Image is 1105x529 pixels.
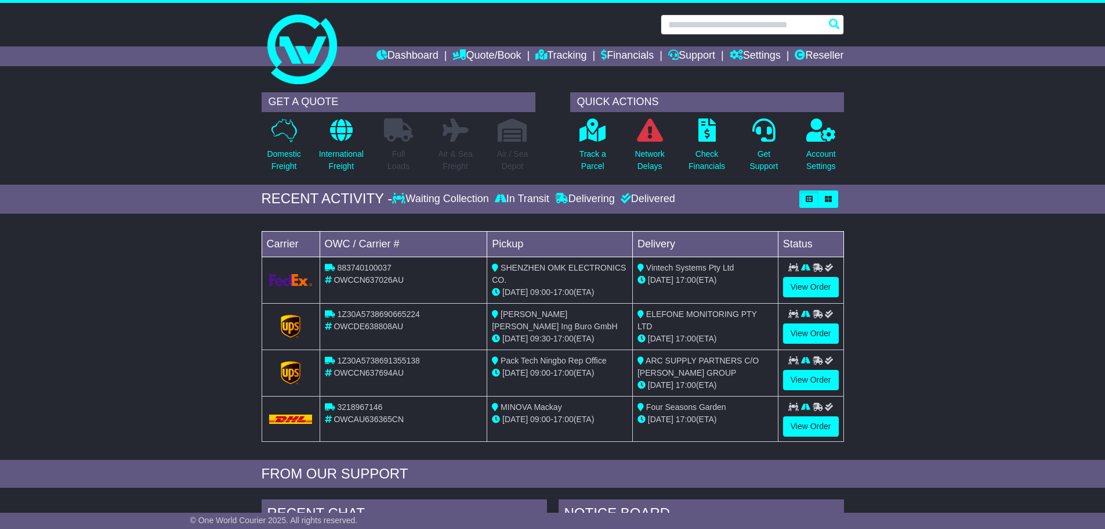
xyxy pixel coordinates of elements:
span: MINOVA Mackay [501,402,562,412]
img: DHL.png [269,415,313,424]
span: 17:00 [553,415,574,424]
p: Domestic Freight [267,148,300,172]
span: 09:00 [530,415,550,424]
span: 1Z30A5738691355138 [337,356,419,365]
a: Support [668,46,715,66]
div: (ETA) [637,333,773,345]
td: Carrier [262,231,320,257]
a: View Order [783,416,839,437]
a: Financials [601,46,654,66]
div: GET A QUOTE [262,92,535,112]
img: GetCarrierServiceLogo [269,274,313,286]
a: View Order [783,370,839,390]
p: Account Settings [806,148,836,172]
div: Waiting Collection [392,193,491,206]
span: 17:00 [676,380,696,390]
span: 17:00 [553,368,574,377]
a: AccountSettings [806,118,836,179]
span: 17:00 [676,415,696,424]
p: Air & Sea Freight [439,148,473,172]
span: OWCCN637026AU [334,275,404,285]
div: (ETA) [637,413,773,426]
span: 17:00 [553,334,574,343]
span: 883740100037 [337,263,391,272]
span: Vintech Systems Pty Ltd [646,263,734,272]
span: 09:00 [530,368,550,377]
p: Track a Parcel [579,148,606,172]
span: 09:30 [530,334,550,343]
a: CheckFinancials [688,118,726,179]
a: Reseller [795,46,843,66]
div: (ETA) [637,379,773,391]
span: OWCAU636365CN [334,415,404,424]
span: 17:00 [553,287,574,297]
span: Four Seasons Garden [646,402,726,412]
p: Get Support [749,148,778,172]
span: [DATE] [648,334,673,343]
div: FROM OUR SUPPORT [262,466,844,483]
td: OWC / Carrier # [320,231,487,257]
span: 3218967146 [337,402,382,412]
a: Quote/Book [452,46,521,66]
img: GetCarrierServiceLogo [281,315,300,338]
a: Settings [730,46,781,66]
span: ARC SUPPLY PARTNERS C/O [PERSON_NAME] GROUP [637,356,759,377]
span: ELEFONE MONITORING PTY LTD [637,310,757,331]
a: View Order [783,277,839,297]
div: QUICK ACTIONS [570,92,844,112]
span: © One World Courier 2025. All rights reserved. [190,516,358,525]
a: Track aParcel [579,118,607,179]
span: [DATE] [502,415,528,424]
span: [DATE] [502,368,528,377]
img: GetCarrierServiceLogo [281,361,300,384]
span: OWCDE638808AU [334,322,403,331]
div: (ETA) [637,274,773,286]
span: Pack Tech Ningbo Rep Office [501,356,606,365]
p: International Freight [319,148,364,172]
span: 1Z30A5738690665224 [337,310,419,319]
a: View Order [783,323,839,344]
a: Tracking [535,46,586,66]
p: Network Delays [635,148,664,172]
div: - (ETA) [492,333,628,345]
p: Full Loads [384,148,413,172]
span: 17:00 [676,334,696,343]
div: Delivering [552,193,618,206]
td: Pickup [487,231,633,257]
div: In Transit [492,193,552,206]
span: [PERSON_NAME] [PERSON_NAME] Ing Buro GmbH [492,310,617,331]
td: Status [778,231,843,257]
div: - (ETA) [492,286,628,298]
span: 17:00 [676,275,696,285]
span: [DATE] [502,287,528,297]
span: [DATE] [648,275,673,285]
span: OWCCN637694AU [334,368,404,377]
a: Dashboard [376,46,439,66]
span: 09:00 [530,287,550,297]
div: RECENT ACTIVITY - [262,190,393,207]
a: GetSupport [749,118,778,179]
div: Delivered [618,193,675,206]
a: InternationalFreight [318,118,364,179]
span: SHENZHEN OMK ELECTRONICS CO. [492,263,626,285]
span: [DATE] [502,334,528,343]
a: DomesticFreight [266,118,301,179]
td: Delivery [632,231,778,257]
div: - (ETA) [492,367,628,379]
span: [DATE] [648,380,673,390]
a: NetworkDelays [634,118,665,179]
div: - (ETA) [492,413,628,426]
p: Check Financials [689,148,725,172]
p: Air / Sea Depot [497,148,528,172]
span: [DATE] [648,415,673,424]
